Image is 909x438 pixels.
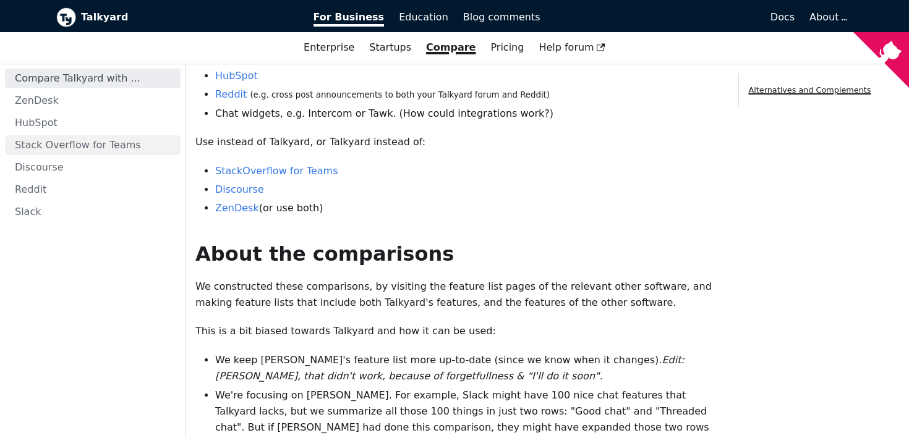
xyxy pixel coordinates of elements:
a: Reddit [5,180,181,200]
li: Chat widgets, e.g. Intercom or Tawk. (How could integrations work?) [215,106,719,122]
li: We keep [PERSON_NAME]'s feature list more up-to-date (since we know when it changes). [215,352,719,385]
span: For Business [314,11,385,27]
a: ZenDesk [5,91,181,111]
a: Talkyard logoTalkyard [56,7,296,27]
p: This is a bit biased towards Talkyard and how it can be used: [195,323,719,339]
span: Education [399,11,448,23]
a: Compare [426,41,476,53]
a: HubSpot [215,70,258,82]
a: For Business [306,7,392,28]
a: Reddit [215,88,247,100]
a: Stack Overflow for Teams [5,135,181,155]
p: We constructed these comparisons, by visiting the feature list pages of the relevant other softwa... [195,279,719,311]
span: Docs [770,11,795,23]
a: Help forum [531,37,613,58]
b: Talkyard [81,9,296,25]
a: Discourse [5,158,181,177]
a: HubSpot [5,113,181,133]
a: Slack [5,202,181,222]
img: Talkyard logo [56,7,76,27]
span: Blog comments [463,11,540,23]
a: Education [391,7,456,28]
a: About [809,11,845,23]
a: Startups [362,37,419,58]
a: Discourse [215,183,264,195]
h2: About the comparisons [195,242,719,266]
p: Use instead of Talkyard, or Talkyard instead of: [195,134,719,150]
small: (e.g. cross post announcements to both your Talkyard forum and Reddit) [250,90,550,99]
li: (or use both) [215,200,719,216]
a: Blog comments [456,7,548,28]
a: Pricing [483,37,531,58]
a: Alternatives and Complements [749,85,871,95]
a: Enterprise [296,37,362,58]
a: Docs [548,7,803,28]
i: Edit: [PERSON_NAME], that didn't work, because of forgetfullness & "I'll do it soon". [215,354,685,382]
a: Compare Talkyard with ... [5,69,181,88]
a: ZenDesk [215,202,259,214]
a: StackOverflow for Teams [215,165,338,177]
span: Help forum [539,41,605,53]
